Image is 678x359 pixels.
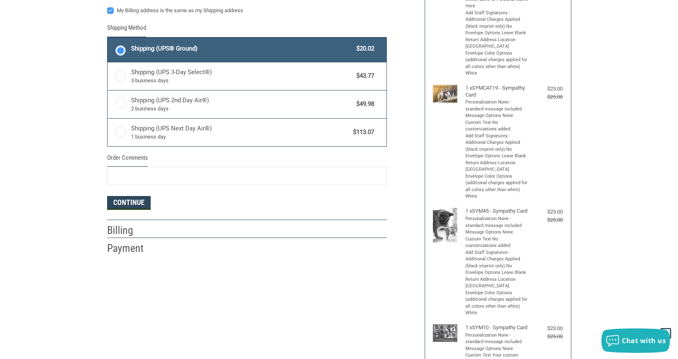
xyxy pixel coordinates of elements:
span: 2 business days [131,105,353,113]
li: Envelope Color Options (additional charges applied for all colors other than white) White [465,290,529,317]
li: Envelope Options Leave Blank [465,153,529,160]
li: Personalization None - standard message included [465,99,529,112]
span: Shipping (UPS® Ground) [131,44,353,53]
li: Personalization None - standard message included [465,216,529,229]
li: Personalization None - standard message included [465,332,529,346]
li: Add Staff Signatures - Additional Charges Applied (black imprint only) No [465,133,529,153]
span: $43.77 [353,71,375,81]
li: Return Address Location [GEOGRAPHIC_DATA] [465,37,529,50]
label: My Billing address is the same as my Shipping address [107,7,387,14]
span: Shipping (UPS 2nd Day Air®) [131,96,353,113]
button: Continue [107,196,151,210]
span: $49.98 [353,99,375,109]
li: Envelope Color Options (additional charges applied for all colors other than white) White [465,173,529,200]
span: $113.07 [349,128,375,137]
h4: 1 x SYM10 - Sympathy Card [465,324,529,331]
h2: Billing [107,224,155,237]
div: $25.00 [530,93,563,101]
legend: Order Comments [107,153,148,167]
span: Shipping (UPS Next Day Air®) [131,124,349,141]
li: Envelope Options Leave Blank [465,30,529,37]
li: Envelope Options Leave Blank [465,269,529,276]
div: $25.00 [530,216,563,224]
li: Custom Text No customizations added [465,119,529,133]
li: Message Options None [465,112,529,119]
h2: Payment [107,242,155,255]
li: Custom Text No customizations added [465,236,529,249]
div: $23.00 [530,85,563,93]
li: Return Address Location [GEOGRAPHIC_DATA] [465,160,529,173]
span: 1 business day [131,133,349,141]
li: Return Address Location [GEOGRAPHIC_DATA] [465,276,529,290]
li: Add Staff Signatures - Additional Charges Applied (black imprint only) No [465,10,529,30]
span: 3 business days [131,77,353,85]
li: Add Staff Signatures - Additional Charges Applied (black imprint only) No [465,249,529,270]
span: Shipping (UPS 3-Day Select®) [131,68,353,85]
li: Message Options None [465,229,529,236]
li: Envelope Color Options (additional charges applied for all colors other than white) White [465,50,529,77]
legend: Shipping Method [107,23,146,37]
div: $23.00 [530,324,563,333]
span: $20.02 [353,44,375,53]
button: Chat with us [601,328,670,353]
span: Chat with us [622,336,666,345]
h4: 1 x SYM45 - Sympathy Card [465,208,529,214]
div: $23.00 [530,208,563,216]
div: $25.00 [530,333,563,341]
h4: 1 x SYMCAT19 - Sympathy Card [465,85,529,98]
li: Message Options None [465,346,529,352]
